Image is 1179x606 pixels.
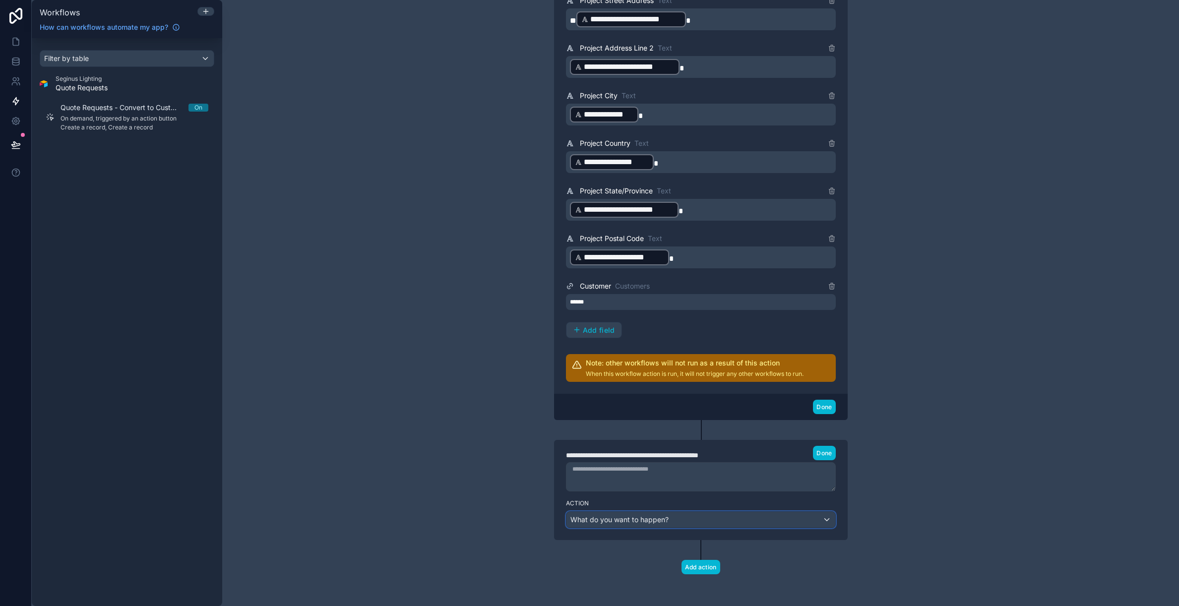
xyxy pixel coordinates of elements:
a: Quote Requests - Convert to Customer & ProjectOnOn demand, triggered by an action buttonCreate a ... [40,97,214,137]
button: Add action [682,560,720,574]
h2: Note: other workflows will not run as a result of this action [586,358,804,368]
span: Done [816,449,832,457]
span: Project State/Province [580,186,653,196]
img: Airtable Logo [40,80,48,88]
span: On demand, triggered by an action button [61,115,208,122]
button: Add field [566,322,622,339]
span: Project Address Line 2 [580,43,654,53]
span: Quote Requests [56,83,108,93]
span: Text [621,91,636,101]
span: Project Postal Code [580,234,644,243]
span: Customer [580,281,611,291]
button: Filter by table [40,50,214,67]
p: When this workflow action is run, it will not trigger any other workflows to run. [586,370,804,378]
span: Project Country [580,138,630,148]
div: On [194,104,202,112]
span: Customers [615,281,650,291]
span: Seginus Lighting [56,75,108,83]
span: Add field [583,326,615,335]
button: Done [813,400,835,414]
span: Workflows [40,7,80,17]
span: Text [658,43,672,53]
span: Quote Requests - Convert to Customer & Project [61,103,188,113]
button: Done [813,446,835,460]
a: How can workflows automate my app? [36,22,184,32]
label: Action [566,499,836,507]
span: Text [657,186,671,196]
span: Text [648,234,662,243]
span: What do you want to happen? [570,515,669,524]
span: Project City [580,91,618,101]
button: Add field [566,322,621,338]
button: What do you want to happen? [566,511,836,528]
span: How can workflows automate my app? [40,22,168,32]
div: scrollable content [32,38,222,606]
span: Filter by table [44,54,89,62]
span: Create a record, Create a record [61,123,208,131]
span: Text [634,138,649,148]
